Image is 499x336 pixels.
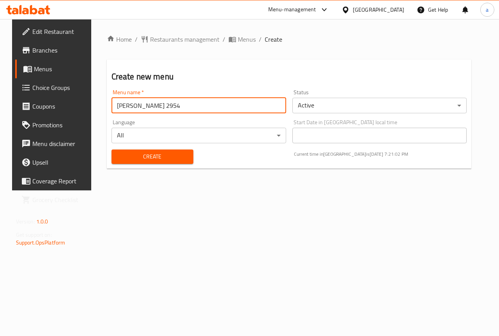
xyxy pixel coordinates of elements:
[16,216,35,227] span: Version:
[32,46,89,55] span: Branches
[294,151,467,158] p: Current time in [GEOGRAPHIC_DATA] is [DATE] 7:21:02 PM
[15,78,96,97] a: Choice Groups
[16,230,52,240] span: Get support on:
[486,5,488,14] span: a
[223,35,225,44] li: /
[259,35,262,44] li: /
[34,64,89,74] span: Menus
[265,35,282,44] span: Create
[111,128,286,143] div: All
[15,60,96,78] a: Menus
[32,27,89,36] span: Edit Restaurant
[118,152,187,162] span: Create
[353,5,404,14] div: [GEOGRAPHIC_DATA]
[15,172,96,190] a: Coverage Report
[15,41,96,60] a: Branches
[32,176,89,186] span: Coverage Report
[228,35,256,44] a: Menus
[111,150,193,164] button: Create
[107,35,472,44] nav: breadcrumb
[268,5,316,14] div: Menu-management
[135,35,138,44] li: /
[15,116,96,134] a: Promotions
[32,195,89,204] span: Grocery Checklist
[15,22,96,41] a: Edit Restaurant
[16,237,65,248] a: Support.OpsPlatform
[36,216,48,227] span: 1.0.0
[238,35,256,44] span: Menus
[15,134,96,153] a: Menu disclaimer
[32,83,89,92] span: Choice Groups
[15,153,96,172] a: Upsell
[150,35,219,44] span: Restaurants management
[15,97,96,116] a: Coupons
[292,98,467,113] div: Active
[111,71,467,83] h2: Create new menu
[32,102,89,111] span: Coupons
[32,158,89,167] span: Upsell
[111,98,286,113] input: Please enter Menu name
[107,35,132,44] a: Home
[141,35,219,44] a: Restaurants management
[15,190,96,209] a: Grocery Checklist
[32,120,89,130] span: Promotions
[32,139,89,148] span: Menu disclaimer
